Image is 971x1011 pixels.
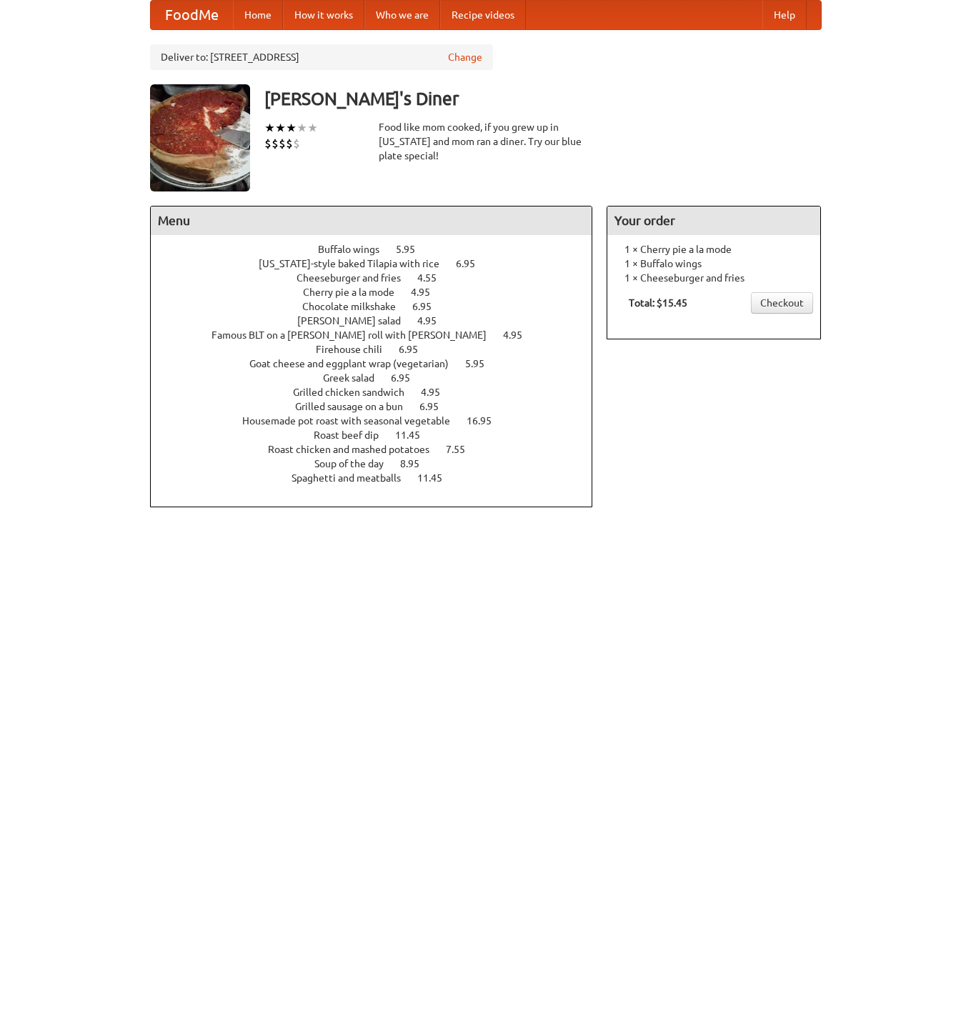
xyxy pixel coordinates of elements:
div: Food like mom cooked, if you grew up in [US_STATE] and mom ran a diner. Try our blue plate special! [379,120,593,163]
li: ★ [307,120,318,136]
a: Cheeseburger and fries 4.55 [297,272,463,284]
span: Roast beef dip [314,429,393,441]
span: 8.95 [400,458,434,469]
span: Firehouse chili [316,344,397,355]
a: Firehouse chili 6.95 [316,344,444,355]
a: Chocolate milkshake 6.95 [302,301,458,312]
span: 16.95 [467,415,506,427]
b: Total: $15.45 [629,297,687,309]
a: Famous BLT on a [PERSON_NAME] roll with [PERSON_NAME] 4.95 [211,329,549,341]
a: Checkout [751,292,813,314]
span: 5.95 [396,244,429,255]
li: 1 × Cheeseburger and fries [614,271,813,285]
a: Buffalo wings 5.95 [318,244,442,255]
span: 6.95 [399,344,432,355]
span: Housemade pot roast with seasonal vegetable [242,415,464,427]
a: Change [448,50,482,64]
span: 4.55 [417,272,451,284]
a: Goat cheese and eggplant wrap (vegetarian) 5.95 [249,358,511,369]
a: Housemade pot roast with seasonal vegetable 16.95 [242,415,518,427]
a: [US_STATE]-style baked Tilapia with rice 6.95 [259,258,502,269]
span: Soup of the day [314,458,398,469]
span: Grilled sausage on a bun [295,401,417,412]
a: Home [233,1,283,29]
span: [PERSON_NAME] salad [297,315,415,327]
a: Help [762,1,807,29]
span: 11.45 [395,429,434,441]
li: $ [264,136,272,151]
span: 6.95 [412,301,446,312]
a: Roast beef dip 11.45 [314,429,447,441]
li: $ [279,136,286,151]
span: Famous BLT on a [PERSON_NAME] roll with [PERSON_NAME] [211,329,501,341]
span: 6.95 [456,258,489,269]
span: Roast chicken and mashed potatoes [268,444,444,455]
li: $ [286,136,293,151]
span: [US_STATE]-style baked Tilapia with rice [259,258,454,269]
span: Grilled chicken sandwich [293,387,419,398]
span: 4.95 [503,329,537,341]
a: Roast chicken and mashed potatoes 7.55 [268,444,492,455]
span: 6.95 [391,372,424,384]
li: ★ [286,120,297,136]
h3: [PERSON_NAME]'s Diner [264,84,822,113]
a: Grilled sausage on a bun 6.95 [295,401,465,412]
span: 11.45 [417,472,457,484]
span: 6.95 [419,401,453,412]
a: Cherry pie a la mode 4.95 [303,287,457,298]
li: ★ [275,120,286,136]
a: Who we are [364,1,440,29]
span: Chocolate milkshake [302,301,410,312]
li: $ [272,136,279,151]
li: ★ [297,120,307,136]
span: 4.95 [411,287,444,298]
h4: Your order [607,206,820,235]
a: Greek salad 6.95 [323,372,437,384]
div: Deliver to: [STREET_ADDRESS] [150,44,493,70]
a: Grilled chicken sandwich 4.95 [293,387,467,398]
a: Spaghetti and meatballs 11.45 [292,472,469,484]
a: [PERSON_NAME] salad 4.95 [297,315,463,327]
img: angular.jpg [150,84,250,191]
span: Greek salad [323,372,389,384]
span: Goat cheese and eggplant wrap (vegetarian) [249,358,463,369]
span: 5.95 [465,358,499,369]
span: 4.95 [421,387,454,398]
span: Spaghetti and meatballs [292,472,415,484]
span: Buffalo wings [318,244,394,255]
span: 4.95 [417,315,451,327]
li: 1 × Cherry pie a la mode [614,242,813,257]
a: How it works [283,1,364,29]
li: 1 × Buffalo wings [614,257,813,271]
li: $ [293,136,300,151]
a: FoodMe [151,1,233,29]
a: Recipe videos [440,1,526,29]
span: Cherry pie a la mode [303,287,409,298]
a: Soup of the day 8.95 [314,458,446,469]
span: 7.55 [446,444,479,455]
span: Cheeseburger and fries [297,272,415,284]
h4: Menu [151,206,592,235]
li: ★ [264,120,275,136]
